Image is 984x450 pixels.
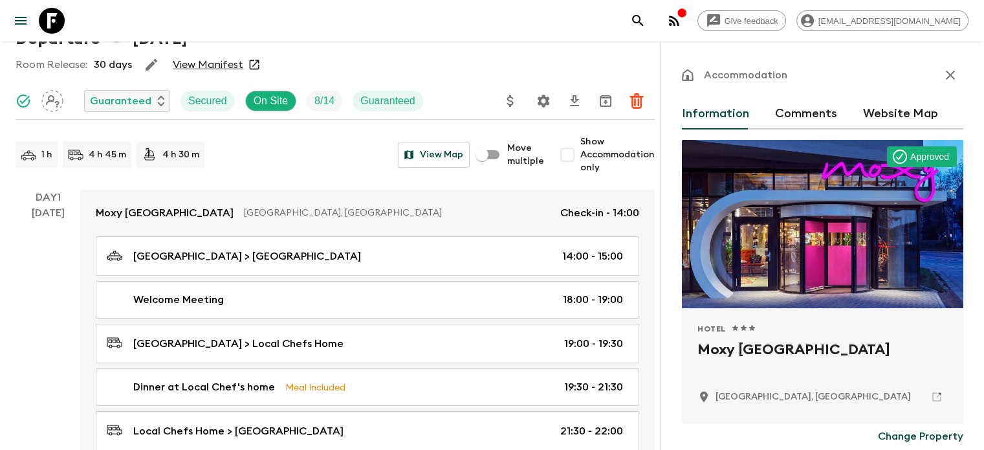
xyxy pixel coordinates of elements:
button: Comments [775,98,837,129]
p: Approved [910,150,949,163]
a: Give feedback [697,10,786,31]
a: [GEOGRAPHIC_DATA] > Local Chefs Home19:00 - 19:30 [96,324,639,363]
button: Download CSV [562,88,587,114]
p: Athens, Greece [716,390,911,403]
p: 30 days [94,57,132,73]
p: Day 1 [16,190,80,205]
div: Photo of Moxy Athens City [682,140,963,308]
span: Show Accommodation only [580,135,655,174]
div: Secured [180,91,235,111]
p: Guaranteed [360,93,415,109]
span: Give feedback [717,16,785,26]
span: [EMAIL_ADDRESS][DOMAIN_NAME] [811,16,968,26]
p: On Site [254,93,288,109]
button: Update Price, Early Bird Discount and Costs [497,88,523,114]
button: menu [8,8,34,34]
button: Information [682,98,749,129]
p: Welcome Meeting [133,292,224,308]
button: Change Property [878,423,963,449]
span: Assign pack leader [41,94,63,104]
a: View Manifest [173,58,243,71]
button: Website Map [863,98,938,129]
p: Change Property [878,429,963,444]
p: 8 / 14 [314,93,334,109]
p: 21:30 - 22:00 [560,423,623,439]
p: Moxy [GEOGRAPHIC_DATA] [96,205,234,221]
p: 14:00 - 15:00 [562,249,623,264]
h2: Moxy [GEOGRAPHIC_DATA] [697,339,948,381]
p: Dinner at Local Chef's home [133,379,275,395]
p: 4 h 45 m [89,148,126,161]
button: Settings [530,88,556,114]
a: Welcome Meeting18:00 - 19:00 [96,281,639,319]
p: Check-in - 14:00 [560,205,639,221]
p: Guaranteed [90,93,151,109]
p: Accommodation [704,67,787,83]
button: Archive (Completed, Cancelled or Unsynced Departures only) [593,88,618,114]
div: On Site [245,91,296,111]
p: [GEOGRAPHIC_DATA], [GEOGRAPHIC_DATA] [244,207,550,219]
p: Room Release: [16,57,87,73]
span: Hotel [697,324,726,334]
a: Moxy [GEOGRAPHIC_DATA][GEOGRAPHIC_DATA], [GEOGRAPHIC_DATA]Check-in - 14:00 [80,190,655,236]
button: search adventures [625,8,651,34]
p: Secured [188,93,227,109]
p: [GEOGRAPHIC_DATA] > [GEOGRAPHIC_DATA] [133,249,361,264]
p: 4 h 30 m [162,148,199,161]
p: 18:00 - 19:00 [563,292,623,308]
a: [GEOGRAPHIC_DATA] > [GEOGRAPHIC_DATA]14:00 - 15:00 [96,236,639,276]
p: [GEOGRAPHIC_DATA] > Local Chefs Home [133,336,344,352]
div: [EMAIL_ADDRESS][DOMAIN_NAME] [796,10,968,31]
p: 1 h [41,148,52,161]
p: Local Chefs Home > [GEOGRAPHIC_DATA] [133,423,344,439]
button: View Map [398,142,470,168]
div: Trip Fill [307,91,342,111]
p: 19:30 - 21:30 [564,379,623,395]
svg: Synced Successfully [16,93,31,109]
p: Meal Included [285,380,345,394]
button: Delete [624,88,650,114]
a: Dinner at Local Chef's homeMeal Included19:30 - 21:30 [96,368,639,406]
span: Move multiple [507,142,544,168]
p: 19:00 - 19:30 [564,336,623,352]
